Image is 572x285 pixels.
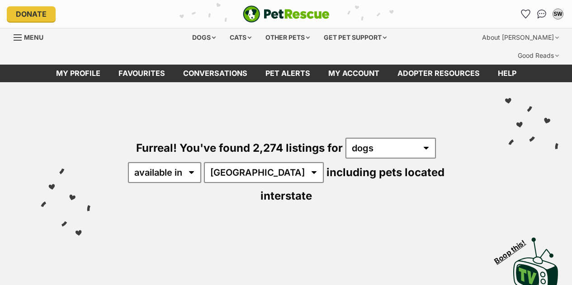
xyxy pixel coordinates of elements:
img: logo-e224e6f780fb5917bec1dbf3a21bbac754714ae5b6737aabdf751b685950b380.svg [243,5,330,23]
div: Other pets [259,28,316,47]
a: My profile [47,65,109,82]
div: SW [553,9,563,19]
a: PetRescue [243,5,330,23]
span: Furreal! You've found 2,274 listings for [136,141,343,154]
span: Menu [24,33,43,41]
a: My account [319,65,388,82]
a: Menu [14,28,50,45]
a: conversations [174,65,256,82]
span: Boop this! [493,233,534,265]
a: Donate [7,6,56,22]
a: Help [489,65,525,82]
a: Pet alerts [256,65,319,82]
div: Get pet support [317,28,393,47]
img: chat-41dd97257d64d25036548639549fe6c8038ab92f7586957e7f3b1b290dea8141.svg [537,9,547,19]
div: Cats [223,28,258,47]
button: My account [551,7,565,21]
div: Dogs [186,28,222,47]
ul: Account quick links [518,7,565,21]
a: Adopter resources [388,65,489,82]
div: Good Reads [511,47,565,65]
a: Favourites [518,7,533,21]
a: Favourites [109,65,174,82]
span: including pets located interstate [260,166,444,202]
a: Conversations [534,7,549,21]
div: About [PERSON_NAME] [476,28,565,47]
